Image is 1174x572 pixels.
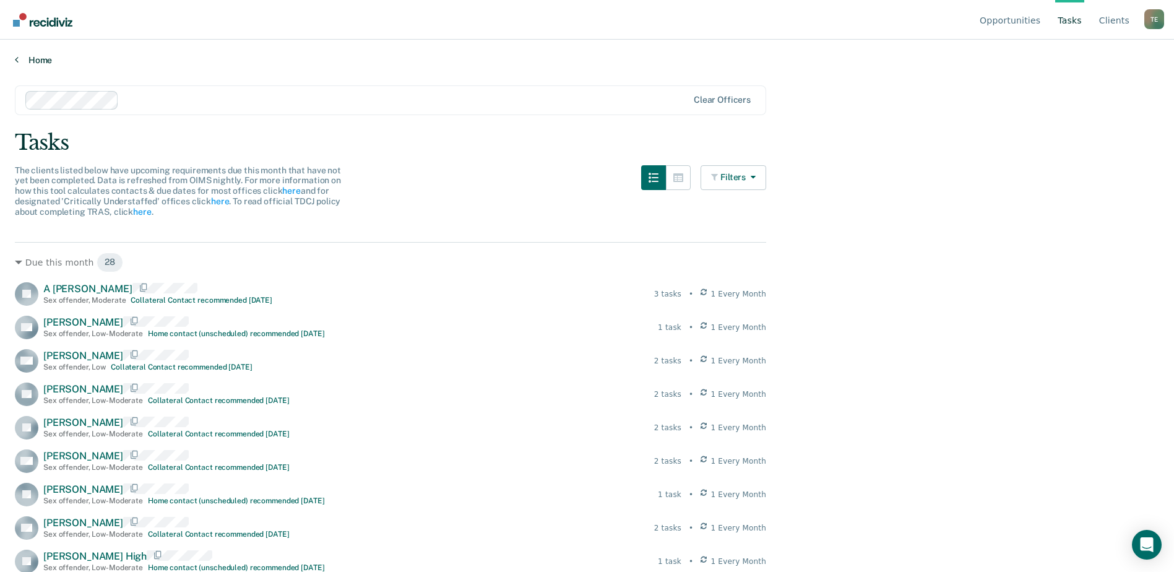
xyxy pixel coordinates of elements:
[711,456,767,467] span: 1 Every Month
[711,322,767,333] span: 1 Every Month
[701,165,766,190] button: Filters
[15,165,341,217] span: The clients listed below have upcoming requirements due this month that have not yet been complet...
[13,13,72,27] img: Recidiviz
[654,288,681,300] div: 3 tasks
[658,556,681,567] div: 1 task
[15,130,1159,155] div: Tasks
[43,496,143,505] div: Sex offender , Low-Moderate
[711,389,767,400] span: 1 Every Month
[689,456,693,467] div: •
[148,396,290,405] div: Collateral Contact recommended [DATE]
[148,329,325,338] div: Home contact (unscheduled) recommended [DATE]
[689,522,693,534] div: •
[1132,530,1162,560] div: Open Intercom Messenger
[689,355,693,366] div: •
[211,196,229,206] a: here
[43,329,143,338] div: Sex offender , Low-Moderate
[711,422,767,433] span: 1 Every Month
[111,363,252,371] div: Collateral Contact recommended [DATE]
[43,417,123,428] span: [PERSON_NAME]
[711,522,767,534] span: 1 Every Month
[694,95,751,105] div: Clear officers
[97,253,123,272] span: 28
[131,296,272,305] div: Collateral Contact recommended [DATE]
[43,350,123,362] span: [PERSON_NAME]
[689,556,693,567] div: •
[43,450,123,462] span: [PERSON_NAME]
[689,489,693,500] div: •
[43,383,123,395] span: [PERSON_NAME]
[654,522,681,534] div: 2 tasks
[658,489,681,500] div: 1 task
[654,389,681,400] div: 2 tasks
[654,355,681,366] div: 2 tasks
[43,396,143,405] div: Sex offender , Low-Moderate
[148,563,325,572] div: Home contact (unscheduled) recommended [DATE]
[43,316,123,328] span: [PERSON_NAME]
[43,363,106,371] div: Sex offender , Low
[43,550,147,562] span: [PERSON_NAME] High
[43,296,126,305] div: Sex offender , Moderate
[711,288,767,300] span: 1 Every Month
[148,496,325,505] div: Home contact (unscheduled) recommended [DATE]
[658,322,681,333] div: 1 task
[43,563,143,572] div: Sex offender , Low-Moderate
[1144,9,1164,29] button: Profile dropdown button
[148,430,290,438] div: Collateral Contact recommended [DATE]
[43,283,132,295] span: A [PERSON_NAME]
[15,54,1159,66] a: Home
[689,389,693,400] div: •
[43,530,143,539] div: Sex offender , Low-Moderate
[148,463,290,472] div: Collateral Contact recommended [DATE]
[148,530,290,539] div: Collateral Contact recommended [DATE]
[43,517,123,529] span: [PERSON_NAME]
[654,456,681,467] div: 2 tasks
[689,322,693,333] div: •
[711,556,767,567] span: 1 Every Month
[43,430,143,438] div: Sex offender , Low-Moderate
[43,463,143,472] div: Sex offender , Low-Moderate
[689,422,693,433] div: •
[1144,9,1164,29] div: T E
[654,422,681,433] div: 2 tasks
[711,489,767,500] span: 1 Every Month
[133,207,151,217] a: here
[689,288,693,300] div: •
[711,355,767,366] span: 1 Every Month
[43,483,123,495] span: [PERSON_NAME]
[282,186,300,196] a: here
[15,253,766,272] div: Due this month 28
